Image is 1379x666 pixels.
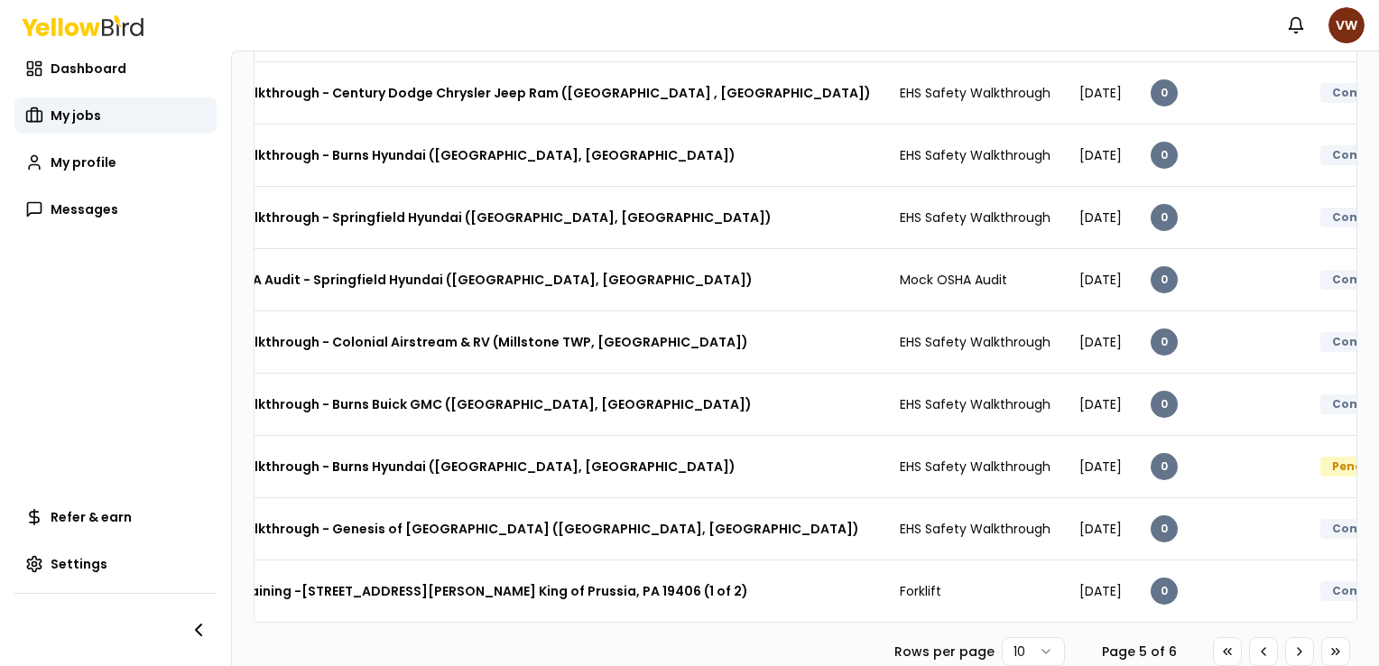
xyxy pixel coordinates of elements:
[14,191,217,227] a: Messages
[186,264,753,296] h3: Mock OSHA Audit - Springfield Hyundai ([GEOGRAPHIC_DATA], [GEOGRAPHIC_DATA])
[900,84,1050,102] span: EHS Safety Walkthrough
[1079,84,1122,102] span: [DATE]
[14,97,217,134] a: My jobs
[1079,395,1122,413] span: [DATE]
[1151,391,1178,418] div: 0
[186,201,772,234] h3: Safety Walkthrough - Springfield Hyundai ([GEOGRAPHIC_DATA], [GEOGRAPHIC_DATA])
[1079,520,1122,538] span: [DATE]
[1079,271,1122,289] span: [DATE]
[1151,142,1178,169] div: 0
[51,555,107,573] span: Settings
[1079,458,1122,476] span: [DATE]
[186,326,748,358] h3: Safety Walkthrough - Colonial Airstream & RV (Millstone TWP, [GEOGRAPHIC_DATA])
[1079,333,1122,351] span: [DATE]
[900,520,1050,538] span: EHS Safety Walkthrough
[186,575,748,607] h3: Forklift Training -[STREET_ADDRESS][PERSON_NAME] King of Prussia, PA 19406 (1 of 2)
[1151,204,1178,231] div: 0
[51,200,118,218] span: Messages
[186,450,736,483] h3: Safety Walkthrough - Burns Hyundai ([GEOGRAPHIC_DATA], [GEOGRAPHIC_DATA])
[14,499,217,535] a: Refer & earn
[900,458,1050,476] span: EHS Safety Walkthrough
[51,508,132,526] span: Refer & earn
[900,146,1050,164] span: EHS Safety Walkthrough
[1079,208,1122,227] span: [DATE]
[14,51,217,87] a: Dashboard
[14,546,217,582] a: Settings
[186,513,859,545] h3: Safety Walkthrough - Genesis of [GEOGRAPHIC_DATA] ([GEOGRAPHIC_DATA], [GEOGRAPHIC_DATA])
[900,271,1007,289] span: Mock OSHA Audit
[900,208,1050,227] span: EHS Safety Walkthrough
[51,153,116,171] span: My profile
[1151,266,1178,293] div: 0
[186,139,736,171] h3: Safety Walkthrough - Burns Hyundai ([GEOGRAPHIC_DATA], [GEOGRAPHIC_DATA])
[900,333,1050,351] span: EHS Safety Walkthrough
[51,106,101,125] span: My jobs
[1079,582,1122,600] span: [DATE]
[1151,515,1178,542] div: 0
[51,60,126,78] span: Dashboard
[900,395,1050,413] span: EHS Safety Walkthrough
[186,388,752,421] h3: Safety Walkthrough - Burns Buick GMC ([GEOGRAPHIC_DATA], [GEOGRAPHIC_DATA])
[1151,453,1178,480] div: 0
[1151,328,1178,356] div: 0
[1328,7,1365,43] span: VW
[1151,79,1178,106] div: 0
[1079,146,1122,164] span: [DATE]
[894,643,995,661] p: Rows per page
[1094,643,1184,661] div: Page 5 of 6
[14,144,217,180] a: My profile
[1151,578,1178,605] div: 0
[900,582,941,600] span: Forklift
[186,77,871,109] h3: Safety Walkthrough - Century Dodge Chrysler Jeep Ram ([GEOGRAPHIC_DATA] , [GEOGRAPHIC_DATA])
